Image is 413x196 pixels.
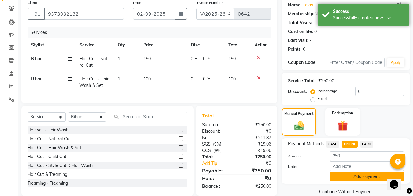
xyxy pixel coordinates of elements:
div: Hair Cut - Hair Wash & Set [28,145,81,151]
img: _cash.svg [291,120,307,131]
div: Points: [288,46,302,53]
span: CASH [326,141,339,148]
div: 0 [314,28,317,35]
div: 0 [303,46,305,53]
div: Service Total: [288,78,316,84]
div: Payable: [197,167,237,174]
div: Hair Cut - Style Cut & Hair Wash [28,162,93,169]
div: ₹0 [237,175,276,182]
div: ₹250.00 [237,154,276,160]
span: 150 [228,56,236,61]
div: Hair set - Hair Wash [28,127,68,133]
span: Payment Methods [288,141,324,147]
th: Stylist [28,38,76,52]
div: Hair Cut - Child Cut [28,153,66,160]
label: Note: [283,164,325,169]
div: Balance : [197,183,237,190]
div: ₹250.00 [237,167,276,174]
th: Action [251,38,271,52]
span: CGST [202,148,213,153]
span: 1 [118,76,120,82]
span: CARD [360,141,373,148]
div: Paid: [197,175,237,182]
div: ₹0 [243,160,276,167]
div: Coupon Code [288,59,326,66]
span: 9% [214,142,220,146]
div: Sub Total: [197,122,237,128]
span: 0 % [203,76,210,82]
th: Service [76,38,114,52]
span: Hair Cut - Natural Cut [79,56,110,68]
span: 0 F [191,56,197,62]
span: 9% [215,148,220,153]
button: +91 [28,8,45,20]
label: Percentage [318,88,337,94]
div: Successfully created new user. [333,15,405,21]
span: Rihan [31,76,42,82]
label: Manual Payment [284,111,314,116]
span: 1 [118,56,120,61]
span: Total [202,113,216,119]
iframe: chat widget [387,172,407,190]
div: Card on file: [288,28,313,35]
div: Discount: [288,88,307,95]
div: No Active Membership [288,11,404,17]
label: Fixed [318,96,327,102]
a: Tejas [303,2,313,8]
label: Redemption [332,110,353,116]
div: Total Visits: [288,20,312,26]
th: Price [140,38,187,52]
div: Success [333,8,405,15]
div: Services [28,27,276,38]
span: Hair Cut - Hair Wash & Set [79,76,109,88]
div: Hair Cut & Treaming [28,171,67,178]
div: - [310,37,312,44]
a: Add Tip [197,160,243,167]
span: Rihan [31,56,42,61]
div: Last Visit: [288,37,308,44]
button: Add Payment [330,172,404,181]
div: ₹0 [237,128,276,135]
input: Enter Offer / Coupon Code [327,58,385,67]
span: | [199,56,201,62]
span: 0 % [203,56,210,62]
span: 100 [228,76,236,82]
input: Add Note [330,161,404,171]
a: Continue Without Payment [283,189,409,195]
th: Total [225,38,251,52]
div: Hair Cut - Natural Cut [28,136,71,142]
div: ₹250.00 [237,122,276,128]
div: Membership: [288,11,315,17]
span: ONLINE [342,141,358,148]
span: 100 [143,76,151,82]
div: Net: [197,135,237,141]
input: Search or Scan [111,112,187,121]
span: 150 [143,56,151,61]
span: 0 F [191,76,197,82]
div: ( ) [197,147,237,154]
input: Amount [330,151,404,161]
input: Search by Name/Mobile/Email/Code [44,8,124,20]
span: SGST [202,141,213,147]
div: ₹250.00 [318,78,334,84]
th: Disc [187,38,225,52]
label: Amount: [283,153,325,159]
img: _gift.svg [334,120,351,132]
div: ₹19.06 [237,141,276,147]
span: | [199,76,201,82]
div: Discount: [197,128,237,135]
th: Qty [114,38,140,52]
div: ₹19.06 [237,147,276,154]
div: ₹250.00 [237,183,276,190]
div: Total: [197,154,237,160]
div: Name: [288,2,302,8]
button: Apply [387,58,404,67]
div: Treaming - Treaming [28,180,68,187]
div: ₹211.87 [237,135,276,141]
div: ( ) [197,141,237,147]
